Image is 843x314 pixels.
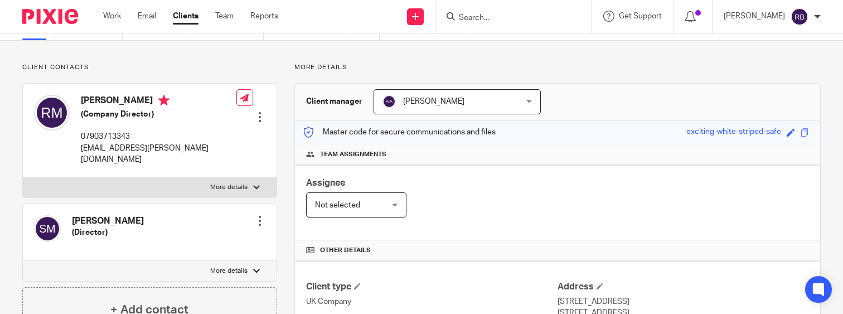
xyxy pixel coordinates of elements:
[81,131,236,142] p: 07903713343
[173,11,198,22] a: Clients
[72,215,144,227] h4: [PERSON_NAME]
[306,296,558,307] p: UK Company
[22,63,277,72] p: Client contacts
[158,95,169,106] i: Primary
[34,95,70,131] img: svg%3E
[686,126,781,139] div: exciting-white-striped-safe
[303,127,496,138] p: Master code for secure communications and files
[403,98,464,105] span: [PERSON_NAME]
[724,11,785,22] p: [PERSON_NAME]
[320,150,386,159] span: Team assignments
[619,12,662,20] span: Get Support
[210,267,248,276] p: More details
[306,178,345,187] span: Assignee
[22,9,78,24] img: Pixie
[558,296,809,307] p: [STREET_ADDRESS]
[210,183,248,192] p: More details
[250,11,278,22] a: Reports
[81,143,236,166] p: [EMAIL_ADDRESS][PERSON_NAME][DOMAIN_NAME]
[81,95,236,109] h4: [PERSON_NAME]
[138,11,156,22] a: Email
[315,201,360,209] span: Not selected
[103,11,121,22] a: Work
[791,8,808,26] img: svg%3E
[215,11,234,22] a: Team
[458,13,558,23] input: Search
[382,95,396,108] img: svg%3E
[81,109,236,120] h5: (Company Director)
[320,246,371,255] span: Other details
[306,281,558,293] h4: Client type
[72,227,144,238] h5: (Director)
[558,281,809,293] h4: Address
[34,215,61,242] img: svg%3E
[306,96,362,107] h3: Client manager
[294,63,821,72] p: More details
